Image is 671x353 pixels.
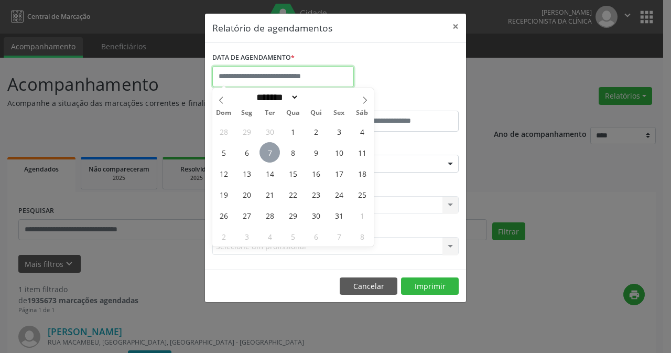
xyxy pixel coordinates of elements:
span: Outubro 21, 2025 [259,184,280,205]
h5: Relatório de agendamentos [212,21,332,35]
span: Outubro 17, 2025 [329,163,349,184]
label: DATA DE AGENDAMENTO [212,50,295,66]
span: Qua [282,110,305,116]
span: Outubro 6, 2025 [236,142,257,163]
span: Outubro 28, 2025 [259,205,280,226]
span: Outubro 12, 2025 [213,163,234,184]
span: Novembro 4, 2025 [259,226,280,247]
span: Outubro 14, 2025 [259,163,280,184]
span: Novembro 8, 2025 [352,226,372,247]
span: Outubro 4, 2025 [352,121,372,142]
span: Outubro 7, 2025 [259,142,280,163]
span: Outubro 11, 2025 [352,142,372,163]
span: Outubro 30, 2025 [306,205,326,226]
span: Setembro 28, 2025 [213,121,234,142]
span: Novembro 1, 2025 [352,205,372,226]
span: Outubro 25, 2025 [352,184,372,205]
span: Setembro 29, 2025 [236,121,257,142]
span: Outubro 24, 2025 [329,184,349,205]
span: Ter [258,110,282,116]
span: Outubro 9, 2025 [306,142,326,163]
span: Dom [212,110,235,116]
button: Close [445,14,466,39]
span: Novembro 6, 2025 [306,226,326,247]
span: Outubro 16, 2025 [306,163,326,184]
button: Imprimir [401,277,459,295]
span: Outubro 8, 2025 [283,142,303,163]
span: Outubro 2, 2025 [306,121,326,142]
span: Outubro 19, 2025 [213,184,234,205]
span: Outubro 23, 2025 [306,184,326,205]
span: Novembro 5, 2025 [283,226,303,247]
span: Outubro 15, 2025 [283,163,303,184]
span: Outubro 1, 2025 [283,121,303,142]
span: Sex [328,110,351,116]
span: Novembro 2, 2025 [213,226,234,247]
span: Outubro 27, 2025 [236,205,257,226]
span: Novembro 3, 2025 [236,226,257,247]
span: Outubro 3, 2025 [329,121,349,142]
span: Seg [235,110,258,116]
button: Cancelar [340,277,397,295]
span: Outubro 22, 2025 [283,184,303,205]
span: Outubro 26, 2025 [213,205,234,226]
span: Novembro 7, 2025 [329,226,349,247]
select: Month [253,92,299,103]
span: Outubro 29, 2025 [283,205,303,226]
label: ATÉ [338,94,459,111]
span: Outubro 31, 2025 [329,205,349,226]
span: Sáb [351,110,374,116]
span: Outubro 20, 2025 [236,184,257,205]
span: Qui [305,110,328,116]
input: Year [299,92,333,103]
span: Outubro 10, 2025 [329,142,349,163]
span: Outubro 13, 2025 [236,163,257,184]
span: Outubro 5, 2025 [213,142,234,163]
span: Outubro 18, 2025 [352,163,372,184]
span: Setembro 30, 2025 [259,121,280,142]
